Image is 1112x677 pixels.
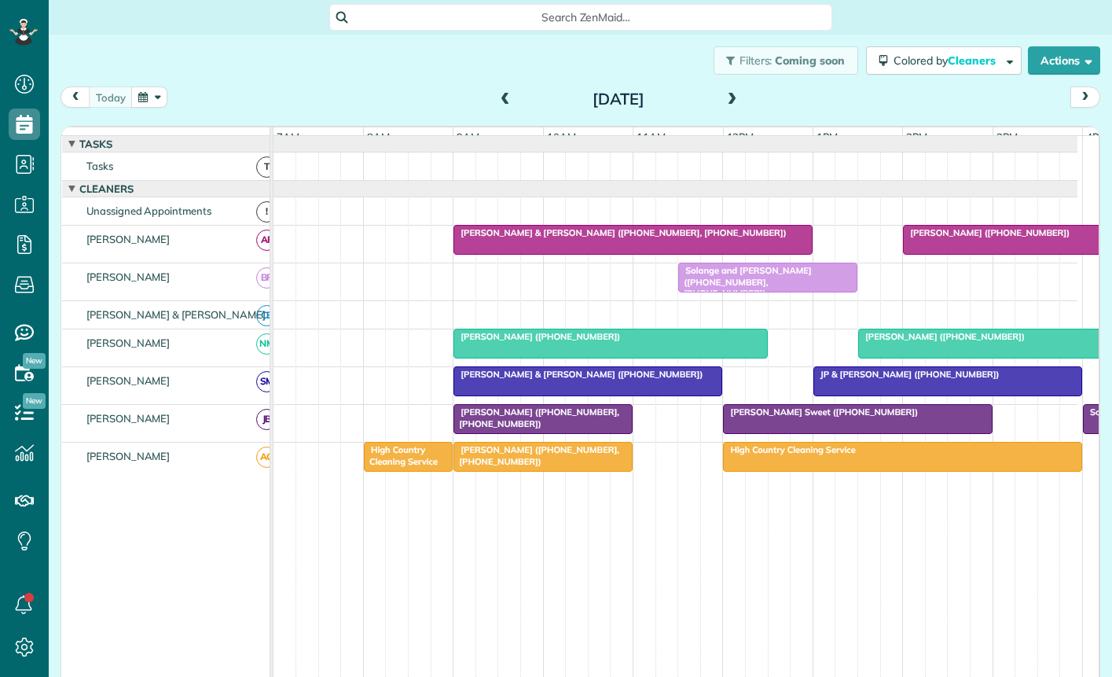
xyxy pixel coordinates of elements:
[993,131,1021,143] span: 3pm
[256,230,277,251] span: AF
[813,131,841,143] span: 1pm
[903,131,930,143] span: 2pm
[1028,46,1100,75] button: Actions
[453,131,483,143] span: 9am
[61,86,90,108] button: prev
[256,409,277,430] span: JB
[813,369,1000,380] span: JP & [PERSON_NAME] ([PHONE_NUMBER])
[1083,131,1110,143] span: 4pm
[866,46,1022,75] button: Colored byCleaners
[256,333,277,355] span: NM
[83,270,174,283] span: [PERSON_NAME]
[83,450,174,462] span: [PERSON_NAME]
[83,204,215,217] span: Unassigned Appointments
[256,201,277,223] span: !
[83,308,269,321] span: [PERSON_NAME] & [PERSON_NAME]
[1070,86,1100,108] button: next
[453,369,703,380] span: [PERSON_NAME] & [PERSON_NAME] ([PHONE_NUMBER])
[363,444,439,466] span: High Country Cleaning Service
[76,182,137,195] span: Cleaners
[544,131,579,143] span: 10am
[83,412,174,425] span: [PERSON_NAME]
[724,131,758,143] span: 12pm
[256,371,277,392] span: SM
[83,160,116,172] span: Tasks
[83,233,174,245] span: [PERSON_NAME]
[256,305,277,326] span: CB
[256,156,277,178] span: T
[23,393,46,409] span: New
[520,90,717,108] h2: [DATE]
[633,131,669,143] span: 11am
[364,131,393,143] span: 8am
[256,267,277,289] span: BR
[453,407,619,429] span: [PERSON_NAME] ([PHONE_NUMBER], [PHONE_NUMBER])
[677,265,812,299] span: Solange and [PERSON_NAME] ([PHONE_NUMBER], [PHONE_NUMBER])
[722,444,856,455] span: High Country Cleaning Service
[722,407,919,418] span: [PERSON_NAME] Sweet ([PHONE_NUMBER])
[857,331,1026,342] span: [PERSON_NAME] ([PHONE_NUMBER])
[453,331,621,342] span: [PERSON_NAME] ([PHONE_NUMBER])
[83,374,174,387] span: [PERSON_NAME]
[902,227,1070,238] span: [PERSON_NAME] ([PHONE_NUMBER])
[453,227,787,238] span: [PERSON_NAME] & [PERSON_NAME] ([PHONE_NUMBER], [PHONE_NUMBER])
[739,53,773,68] span: Filters:
[273,131,303,143] span: 7am
[894,53,1001,68] span: Colored by
[453,444,619,466] span: [PERSON_NAME] ([PHONE_NUMBER], [PHONE_NUMBER])
[23,353,46,369] span: New
[256,447,277,468] span: AG
[83,337,174,349] span: [PERSON_NAME]
[89,86,133,108] button: today
[775,53,846,68] span: Coming soon
[76,138,116,150] span: Tasks
[948,53,998,68] span: Cleaners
